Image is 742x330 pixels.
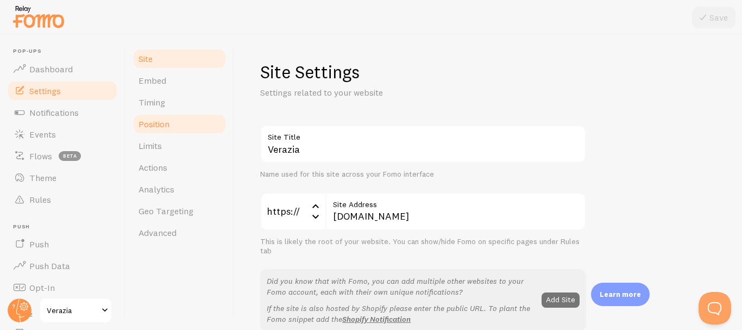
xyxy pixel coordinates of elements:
a: Opt-In [7,277,118,298]
a: Verazia [39,297,112,323]
a: Shopify Notification [342,314,411,324]
span: Timing [139,97,165,108]
a: Site [132,48,227,70]
span: Site [139,53,153,64]
span: Actions [139,162,167,173]
a: Notifications [7,102,118,123]
a: Embed [132,70,227,91]
span: Push Data [29,260,70,271]
div: Name used for this site across your Fomo interface [260,170,586,179]
button: Add Site [542,292,580,308]
label: Site Title [260,125,586,144]
span: Events [29,129,56,140]
a: Rules [7,189,118,210]
label: Site Address [325,192,586,211]
span: Dashboard [29,64,73,74]
span: Settings [29,85,61,96]
a: Dashboard [7,58,118,80]
span: Position [139,119,169,129]
p: Settings related to your website [260,86,521,99]
input: myhonestcompany.com [325,192,586,231]
div: Learn more [591,283,650,306]
span: Opt-In [29,282,55,293]
a: Flows beta [7,145,118,167]
a: Advanced [132,222,227,244]
a: Events [7,123,118,145]
img: fomo-relay-logo-orange.svg [11,3,66,30]
span: Push [29,239,49,250]
span: Pop-ups [13,48,118,55]
span: beta [59,151,81,161]
a: Analytics [132,178,227,200]
span: Verazia [47,304,98,317]
span: Rules [29,194,51,205]
p: Did you know that with Fomo, you can add multiple other websites to your Fomo account, each with ... [267,276,535,297]
iframe: Help Scout Beacon - Open [699,292,731,325]
a: Push Data [7,255,118,277]
div: This is likely the root of your website. You can show/hide Fomo on specific pages under Rules tab [260,237,586,256]
a: Actions [132,157,227,178]
span: Limits [139,140,162,151]
a: Theme [7,167,118,189]
a: Settings [7,80,118,102]
span: Analytics [139,184,174,195]
h1: Site Settings [260,61,586,83]
span: Advanced [139,227,177,238]
p: Learn more [600,289,641,300]
a: Timing [132,91,227,113]
a: Geo Targeting [132,200,227,222]
a: Position [132,113,227,135]
a: Limits [132,135,227,157]
span: Push [13,223,118,231]
span: Embed [139,75,166,86]
a: Push [7,233,118,255]
div: https:// [260,192,325,231]
span: Notifications [29,107,79,118]
p: If the site is also hosted by Shopify please enter the public URL. To plant the Fomo snippet add the [267,303,535,325]
span: Geo Targeting [139,206,193,216]
span: Theme [29,172,56,183]
span: Flows [29,151,52,161]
